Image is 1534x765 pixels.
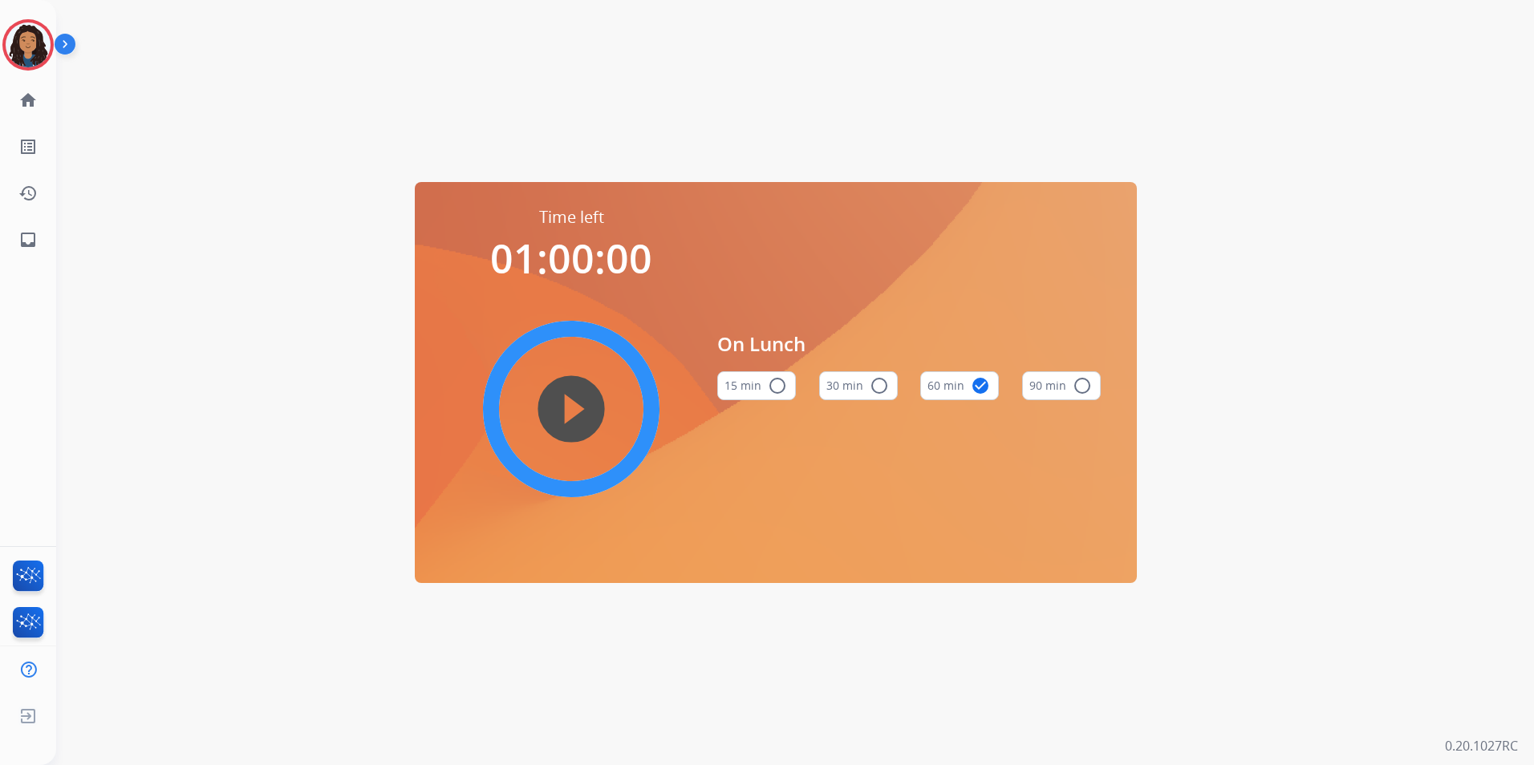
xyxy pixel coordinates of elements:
[717,371,796,400] button: 15 min
[768,376,787,395] mat-icon: radio_button_unchecked
[870,376,889,395] mat-icon: radio_button_unchecked
[1445,736,1518,755] p: 0.20.1027RC
[539,206,604,229] span: Time left
[1022,371,1101,400] button: 90 min
[920,371,999,400] button: 60 min
[6,22,51,67] img: avatar
[717,330,1101,358] span: On Lunch
[562,399,581,419] mat-icon: play_circle_filled
[18,137,38,156] mat-icon: list_alt
[18,91,38,110] mat-icon: home
[1073,376,1092,395] mat-icon: radio_button_unchecked
[18,230,38,249] mat-icon: inbox
[971,376,990,395] mat-icon: check_circle
[490,231,652,285] span: 01:00:00
[18,184,38,203] mat-icon: history
[819,371,898,400] button: 30 min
